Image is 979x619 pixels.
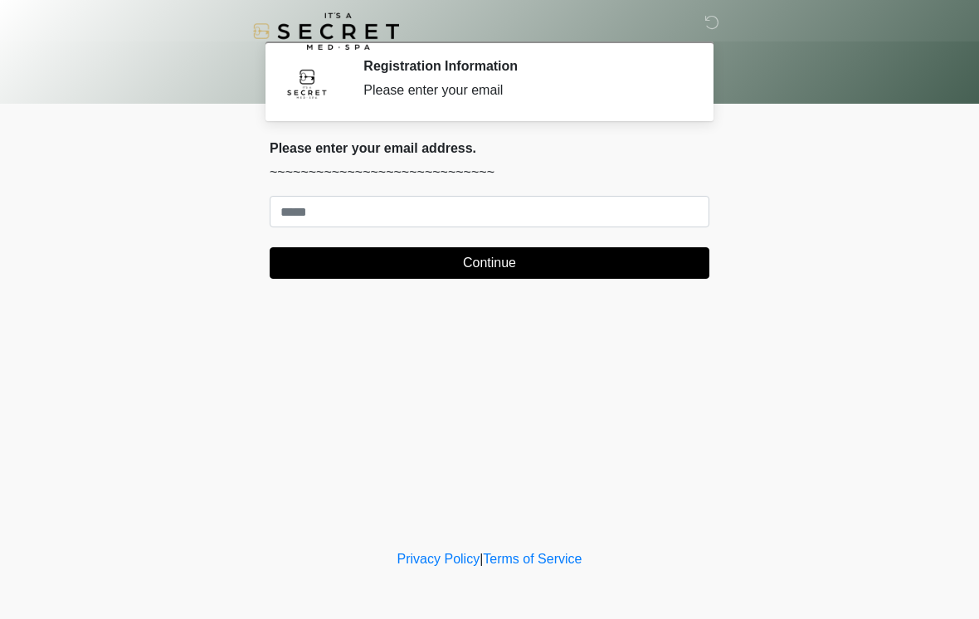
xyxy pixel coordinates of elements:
button: Continue [270,247,709,279]
div: Please enter your email [363,80,684,100]
img: Agent Avatar [282,58,332,108]
a: Terms of Service [483,552,582,566]
p: ~~~~~~~~~~~~~~~~~~~~~~~~~~~~~ [270,163,709,183]
a: Privacy Policy [397,552,480,566]
h2: Please enter your email address. [270,140,709,156]
a: | [480,552,483,566]
h2: Registration Information [363,58,684,74]
img: It's A Secret Med Spa Logo [253,12,399,50]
